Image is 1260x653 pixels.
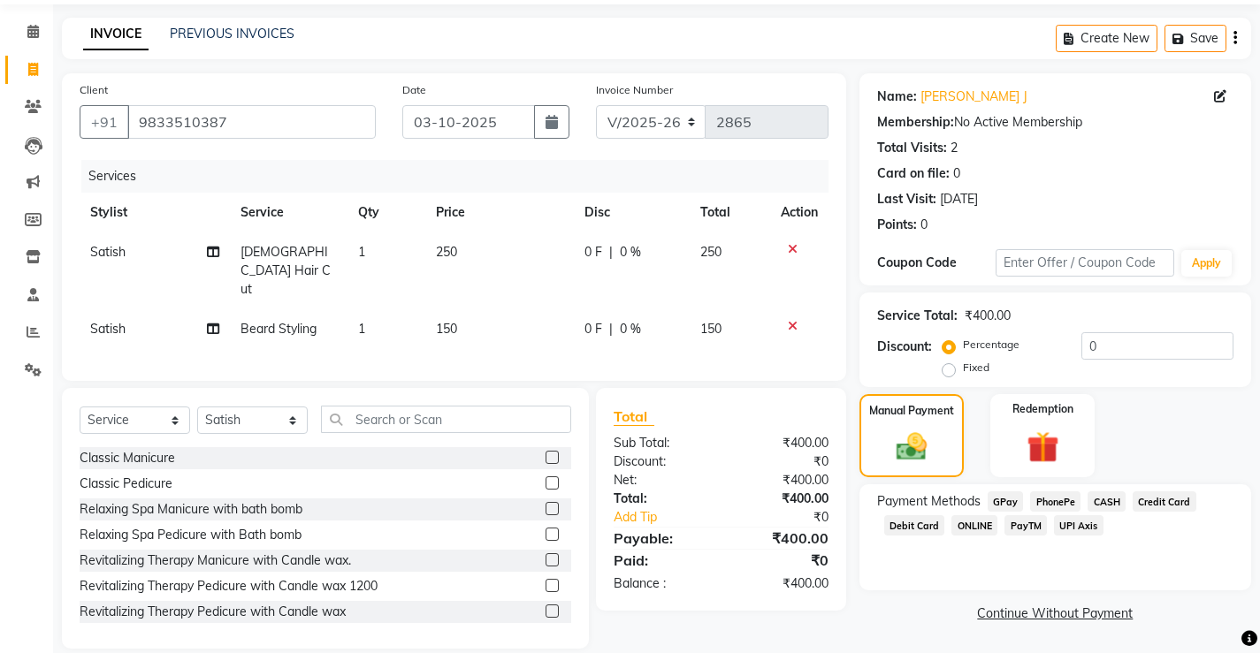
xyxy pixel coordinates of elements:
div: Relaxing Spa Pedicure with Bath bomb [80,526,302,544]
div: ₹400.00 [721,471,841,490]
button: Apply [1181,250,1232,277]
label: Client [80,82,108,98]
div: Discount: [877,338,932,356]
th: Service [230,193,347,232]
span: 0 F [584,243,602,262]
div: Classic Pedicure [80,475,172,493]
div: ₹400.00 [721,574,841,593]
div: ₹0 [741,508,842,527]
span: 1 [358,244,365,260]
div: 0 [920,216,928,234]
div: Classic Manicure [80,449,175,467]
div: Balance : [600,574,721,593]
div: [DATE] [940,190,978,209]
img: _cash.svg [887,429,936,465]
a: Add Tip [600,508,741,527]
label: Date [402,82,426,98]
label: Manual Payment [869,403,954,419]
div: Revitalizing Therapy Pedicure with Candle wax [80,603,346,621]
div: 0 [953,164,960,183]
div: Services [81,160,842,193]
th: Qty [347,193,425,232]
span: | [609,243,613,262]
span: CASH [1088,491,1126,512]
div: No Active Membership [877,113,1233,132]
span: Beard Styling [241,321,317,337]
span: Credit Card [1133,491,1196,512]
a: INVOICE [83,19,149,50]
div: Relaxing Spa Manicure with bath bomb [80,500,302,519]
div: Sub Total: [600,434,721,452]
div: Revitalizing Therapy Manicure with Candle wax. [80,551,351,570]
label: Redemption [1012,401,1073,417]
span: 0 % [620,320,641,338]
span: PayTM [1004,515,1047,535]
span: 250 [700,244,722,260]
div: Membership: [877,113,954,132]
a: Continue Without Payment [863,604,1248,623]
span: GPay [988,491,1024,512]
span: | [609,320,613,338]
th: Stylist [80,193,230,232]
button: +91 [80,105,129,139]
span: 0 % [620,243,641,262]
div: Last Visit: [877,190,936,209]
span: Payment Methods [877,492,981,511]
img: _gift.svg [1017,428,1069,467]
a: [PERSON_NAME] J [920,87,1027,106]
span: 150 [436,321,457,337]
button: Save [1165,25,1226,52]
div: ₹400.00 [965,307,1011,325]
div: Name: [877,87,917,106]
th: Total [690,193,770,232]
span: Satish [90,321,126,337]
div: Service Total: [877,307,958,325]
div: Total Visits: [877,139,947,157]
div: ₹0 [721,452,841,471]
div: ₹400.00 [721,528,841,549]
label: Percentage [963,337,1019,353]
span: UPI Axis [1054,515,1103,535]
span: Debit Card [884,515,945,535]
div: Card on file: [877,164,950,183]
a: PREVIOUS INVOICES [170,26,294,42]
span: PhonePe [1030,491,1081,512]
div: Total: [600,490,721,508]
th: Disc [574,193,690,232]
th: Action [770,193,829,232]
span: 1 [358,321,365,337]
div: Paid: [600,550,721,571]
button: Create New [1056,25,1157,52]
div: 2 [951,139,958,157]
span: ONLINE [951,515,997,535]
div: ₹400.00 [721,490,841,508]
span: 250 [436,244,457,260]
input: Enter Offer / Coupon Code [996,249,1174,277]
input: Search by Name/Mobile/Email/Code [127,105,376,139]
div: Coupon Code [877,254,996,272]
div: ₹400.00 [721,434,841,452]
div: Discount: [600,452,721,471]
span: 150 [700,321,722,337]
span: Satish [90,244,126,260]
label: Fixed [963,360,989,376]
div: ₹0 [721,550,841,571]
div: Points: [877,216,917,234]
span: 0 F [584,320,602,338]
label: Invoice Number [596,82,673,98]
span: Total [614,407,654,426]
div: Payable: [600,528,721,549]
th: Price [425,193,574,232]
span: [DEMOGRAPHIC_DATA] Hair Cut [241,244,331,297]
div: Revitalizing Therapy Pedicure with Candle wax 1200 [80,577,378,596]
input: Search or Scan [321,406,571,433]
div: Net: [600,471,721,490]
